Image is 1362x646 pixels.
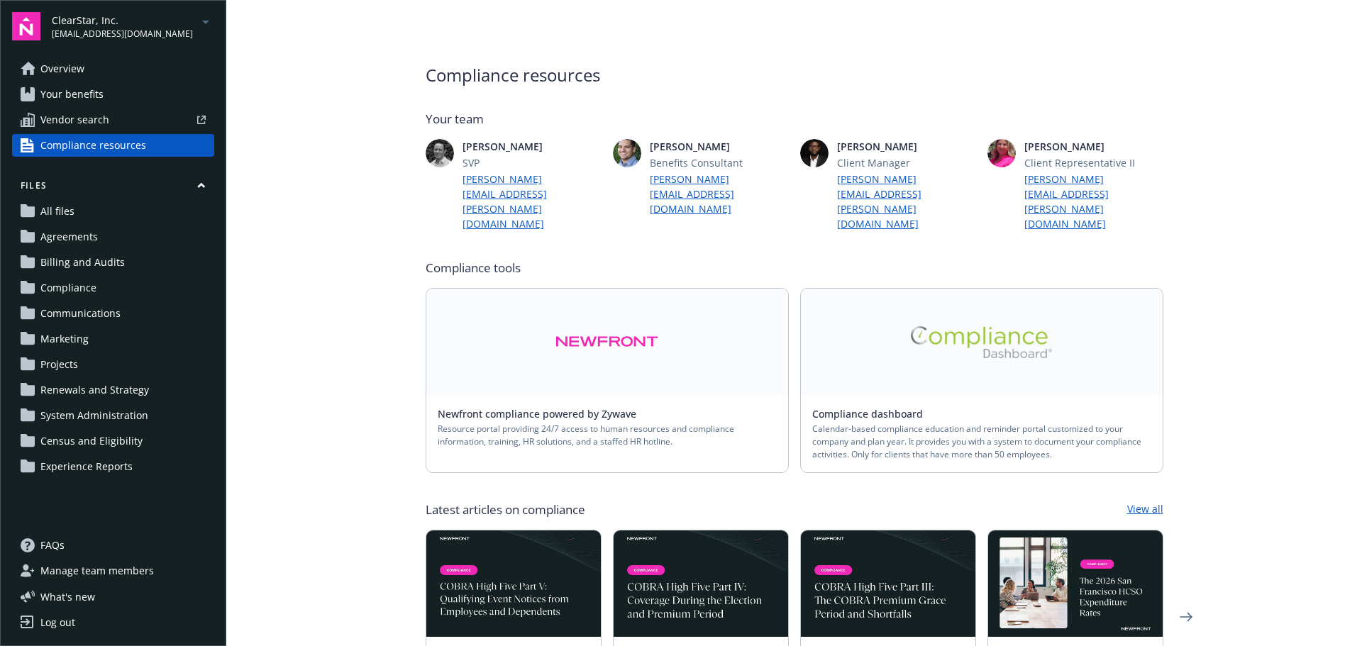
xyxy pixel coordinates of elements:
a: Compliance dashboard [812,407,934,421]
span: FAQs [40,534,65,557]
span: Marketing [40,328,89,350]
span: [PERSON_NAME] [1024,139,1163,154]
button: What's new [12,589,118,604]
a: Census and Eligibility [12,430,214,452]
a: [PERSON_NAME][EMAIL_ADDRESS][PERSON_NAME][DOMAIN_NAME] [837,172,976,231]
a: Manage team members [12,559,214,582]
span: Calendar-based compliance education and reminder portal customized to your company and plan year.... [812,423,1151,461]
span: Client Manager [837,155,976,170]
span: Projects [40,353,78,376]
img: navigator-logo.svg [12,12,40,40]
img: BLOG+Card Image - Compliance - 2026 SF HCSO Expenditure Rates - 08-26-25.jpg [988,530,1163,637]
a: Projects [12,353,214,376]
img: photo [800,139,829,167]
img: photo [426,139,454,167]
a: FAQs [12,534,214,557]
img: photo [613,139,641,167]
span: Your benefits [40,83,104,106]
span: What ' s new [40,589,95,604]
img: Alt [555,325,658,358]
span: Latest articles on compliance [426,501,585,518]
div: Log out [40,611,75,634]
a: Overview [12,57,214,80]
img: Alt [911,326,1053,358]
a: View all [1127,501,1163,518]
span: Billing and Audits [40,251,125,274]
a: [PERSON_NAME][EMAIL_ADDRESS][PERSON_NAME][DOMAIN_NAME] [1024,172,1163,231]
span: [PERSON_NAME] [837,139,976,154]
span: Compliance resources [426,62,1163,88]
img: BLOG-Card Image - Compliance - COBRA High Five Pt 4 - 09-04-25.jpg [614,530,788,637]
a: All files [12,200,214,223]
span: Renewals and Strategy [40,379,149,401]
a: Alt [426,289,788,395]
button: ClearStar, Inc.[EMAIL_ADDRESS][DOMAIN_NAME]arrowDropDown [52,12,214,40]
a: Marketing [12,328,214,350]
span: ClearStar, Inc. [52,13,193,28]
span: Compliance tools [426,260,1163,277]
a: [PERSON_NAME][EMAIL_ADDRESS][DOMAIN_NAME] [650,172,789,216]
img: photo [987,139,1016,167]
a: [PERSON_NAME][EMAIL_ADDRESS][PERSON_NAME][DOMAIN_NAME] [463,172,602,231]
a: Your benefits [12,83,214,106]
span: All files [40,200,74,223]
span: [EMAIL_ADDRESS][DOMAIN_NAME] [52,28,193,40]
a: Billing and Audits [12,251,214,274]
a: Compliance resources [12,134,214,157]
span: Manage team members [40,559,154,582]
button: Files [12,179,214,197]
a: Compliance [12,277,214,299]
a: Vendor search [12,108,214,131]
span: [PERSON_NAME] [463,139,602,154]
span: Compliance [40,277,96,299]
a: Renewals and Strategy [12,379,214,401]
span: [PERSON_NAME] [650,139,789,154]
a: Experience Reports [12,455,214,478]
span: Benefits Consultant [650,155,789,170]
img: BLOG-Card Image - Compliance - COBRA High Five Pt 5 - 09-11-25.jpg [426,530,601,637]
a: Newfront compliance powered by Zywave [438,407,648,421]
img: BLOG-Card Image - Compliance - COBRA High Five Pt 3 - 09-03-25.jpg [801,530,975,637]
span: Resource portal providing 24/7 access to human resources and compliance information, training, HR... [438,423,777,448]
span: Overview [40,57,84,80]
a: Alt [801,289,1163,395]
span: Client Representative II [1024,155,1163,170]
span: Census and Eligibility [40,430,143,452]
span: Your team [426,111,1163,128]
span: Agreements [40,225,98,248]
span: Compliance resources [40,134,146,157]
a: arrowDropDown [197,13,214,30]
a: Next [1175,606,1197,628]
span: System Administration [40,404,148,427]
a: System Administration [12,404,214,427]
a: Agreements [12,225,214,248]
span: Experience Reports [40,455,133,478]
span: SVP [463,155,602,170]
a: Communications [12,302,214,325]
span: Communications [40,302,121,325]
span: Vendor search [40,108,109,131]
